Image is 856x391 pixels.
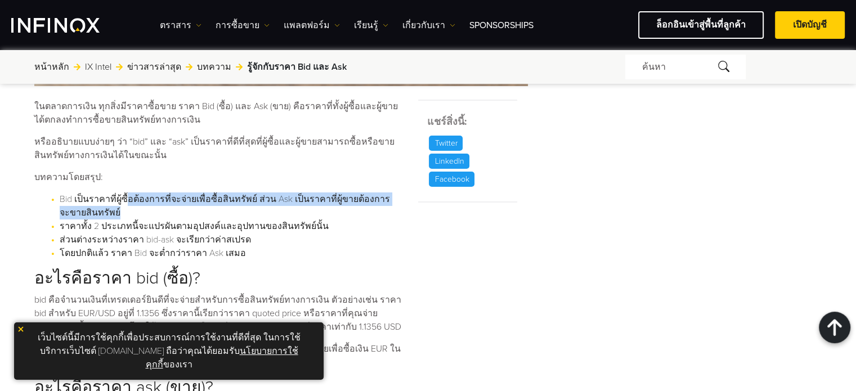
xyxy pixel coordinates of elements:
[74,64,80,70] img: arrow-right
[116,64,123,70] img: arrow-right
[34,100,405,127] p: ในตลาดการเงิน ทุกสิ่งมีราคาซื้อขาย ราคา Bid (ซื้อ) และ Ask (ขาย) คือราคาที่ทั้งผู้ซื้อและผู้ขายได...
[160,19,201,32] a: ตราสาร
[34,170,405,184] p: บทความโดยสรุป:
[186,64,192,70] img: arrow-right
[429,172,474,187] p: Facebook
[20,328,318,374] p: เว็บไซต์นี้มีการใช้คุกกี้เพื่อประสบการณ์การใช้งานที่ดีที่สุด ในการใช้บริการเว็บไซต์ [DOMAIN_NAME]...
[34,60,69,74] a: หน้าหลัก
[60,246,393,260] li: โดยปกติแล้ว ราคา Bid จะต่ำกว่าราคา Ask เสมอ
[638,11,764,39] a: ล็อกอินเข้าสู่พื้นที่ลูกค้า
[17,325,25,333] img: yellow close icon
[625,55,746,79] div: ค้นหา
[11,18,126,33] a: INFINOX Logo
[284,19,340,32] a: แพลตฟอร์ม
[427,114,517,129] h5: แชร์สิ่งนี้:
[85,60,111,74] a: IX Intel
[427,172,477,187] a: Facebook
[60,233,393,246] li: ส่วนต่างระหว่างราคา bid-ask จะเรียกว่าค่าสเปรด
[60,192,393,219] li: Bid เป็นราคาที่ผู้ซื้อต้องการที่จะจ่ายเพื่อซื้อสินทรัพย์ ส่วน Ask เป็นราคาที่ผู้ขายต้องการจะขายสิ...
[402,19,455,32] a: เกี่ยวกับเรา
[216,19,270,32] a: การซื้อขาย
[127,60,181,74] a: ข่าวสารล่าสุด
[197,60,231,74] a: บทความ
[469,19,534,32] a: Sponsorships
[34,268,405,289] h2: อะไรคือราคา bid (ซื้อ)?
[427,154,472,169] a: LinkedIn
[354,19,388,32] a: เรียนรู้
[60,219,393,233] li: ราคาทั้ง 2 ประเภทนี้จะแปรผันตามอุปสงค์และอุปทานของสินทรัพย์นั้น
[34,135,405,162] p: หรืออธิบายแบบง่ายๆ ว่า “bid” และ “ask” เป็นราคาที่ดีที่สุดที่ผู้ซื้อและผู้ขายสามารถซื้อหรือขายสิน...
[427,136,465,151] a: Twitter
[34,293,405,334] p: bid คือจำนวนเงินที่เทรดเดอร์ยินดีที่จะจ่ายสำหรับการซื้อสินทรัพย์ทางการเงิน ตัวอย่างเช่น ราคา bid ...
[236,64,243,70] img: arrow-right
[775,11,845,39] a: เปิดบัญชี
[429,154,469,169] p: LinkedIn
[429,136,463,151] p: Twitter
[247,60,347,74] span: รู้จักกับราคา Bid และ Ask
